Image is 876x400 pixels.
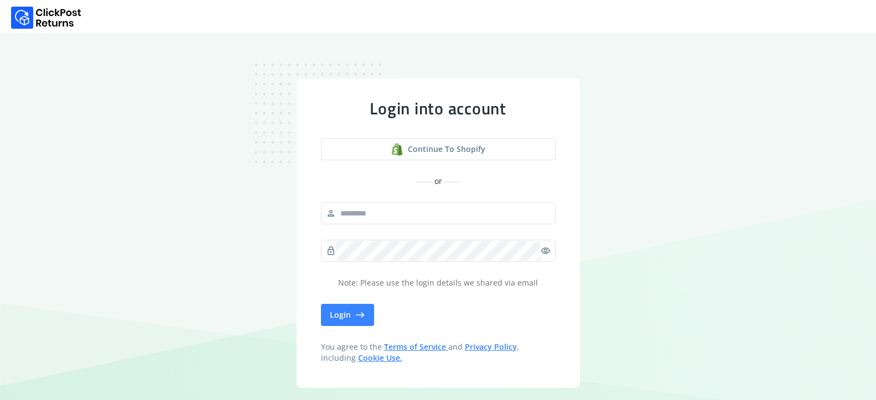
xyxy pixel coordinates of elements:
[321,341,556,364] span: You agree to the and , including
[391,143,403,156] img: shopify logo
[408,144,485,155] span: Continue to shopify
[321,98,556,118] div: Login into account
[358,352,402,363] a: Cookie Use.
[326,206,336,221] span: person
[384,341,448,352] a: Terms of Service
[355,307,365,323] span: east
[321,176,556,187] div: or
[321,277,556,288] p: Note: Please use the login details we shared via email
[541,243,551,259] span: visibility
[321,304,374,326] button: Login east
[465,341,517,352] a: Privacy Policy
[11,7,81,29] img: Logo
[321,138,556,160] button: Continue to shopify
[326,243,336,259] span: lock
[321,138,556,160] a: shopify logoContinue to shopify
